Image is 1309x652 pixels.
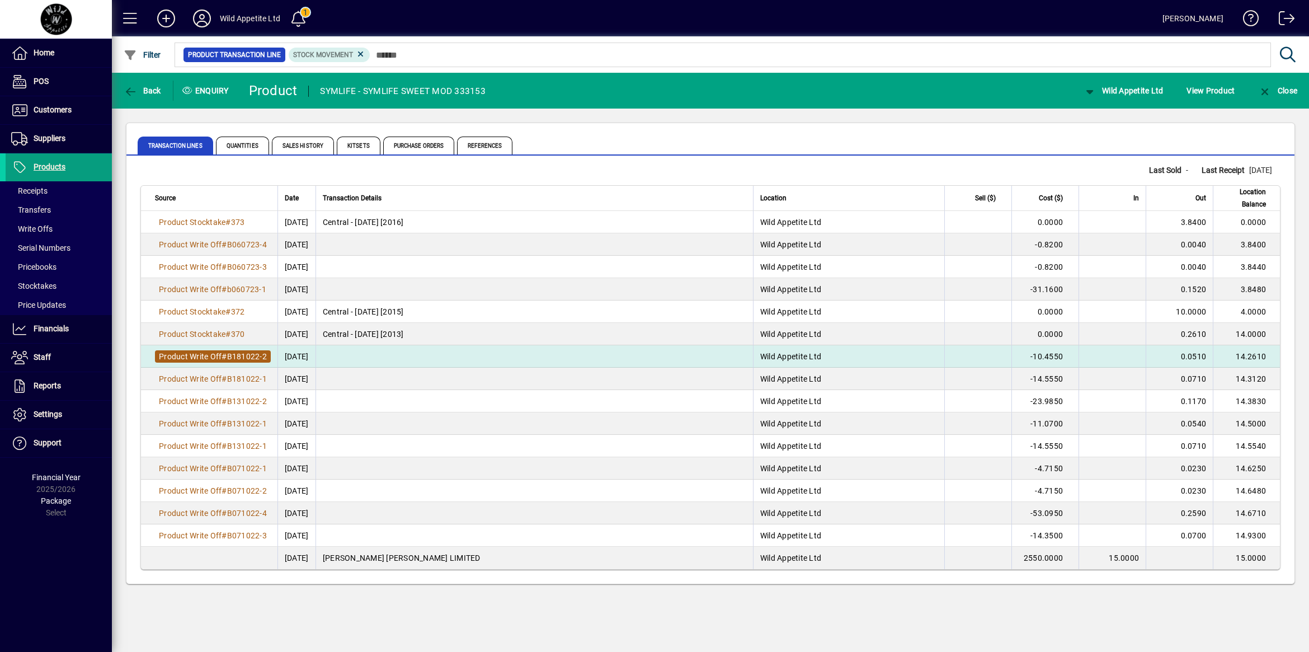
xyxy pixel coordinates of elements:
td: 14.2610 [1213,345,1280,368]
span: Sell ($) [975,192,996,204]
td: Central - [DATE] [2015] [316,301,753,323]
td: 2550.0000 [1011,547,1079,569]
span: Wild Appetite Ltd [760,262,821,271]
span: B181022-2 [227,352,267,361]
a: Support [6,429,112,457]
span: Wild Appetite Ltd [760,330,821,339]
span: # [222,240,227,249]
td: 0.0000 [1011,301,1079,323]
span: Wild Appetite Ltd [760,486,821,495]
span: Out [1195,192,1206,204]
span: Product Stocktake [159,307,225,316]
div: [PERSON_NAME] [1162,10,1223,27]
a: Product Write Off#B131022-1 [155,418,271,430]
a: Reports [6,372,112,400]
a: Product Stocktake#373 [155,216,248,228]
a: Pricebooks [6,257,112,276]
span: In [1133,192,1139,204]
a: Product Write Off#B071022-3 [155,529,271,542]
span: # [222,352,227,361]
span: # [222,531,227,540]
span: Financial Year [32,473,81,482]
span: View Product [1186,82,1235,100]
span: # [225,218,230,227]
a: Settings [6,401,112,429]
a: Knowledge Base [1235,2,1259,39]
span: POS [34,77,49,86]
a: Product Write Off#B060723-3 [155,261,271,273]
span: Customers [34,105,72,114]
span: # [225,330,230,339]
app-page-header-button: Change Location [1071,81,1175,101]
td: 0.0000 [1011,211,1079,233]
a: Home [6,39,112,67]
span: B181022-1 [227,374,267,383]
a: Logout [1270,2,1295,39]
td: -4.7150 [1011,457,1079,480]
span: Wild Appetite Ltd [760,419,821,428]
span: 3.8400 [1181,218,1207,227]
td: 3.8480 [1213,278,1280,301]
a: Receipts [6,181,112,200]
td: [DATE] [277,435,316,457]
a: Product Write Off#B181022-1 [155,373,271,385]
a: POS [6,68,112,96]
td: -31.1600 [1011,278,1079,301]
td: 14.5540 [1213,435,1280,457]
button: Close [1255,81,1300,101]
td: [DATE] [277,390,316,412]
span: B071022-1 [227,464,267,473]
span: B131022-2 [227,397,267,406]
a: Suppliers [6,125,112,153]
td: [PERSON_NAME] [PERSON_NAME] LIMITED [316,547,753,569]
span: Wild Appetite Ltd [760,240,821,249]
button: Add [148,8,184,29]
span: B131022-1 [227,442,267,451]
td: [DATE] [277,412,316,435]
a: Product Write Off#B181022-2 [155,350,271,363]
span: B071022-2 [227,486,267,495]
div: Sell ($) [952,192,1006,204]
span: Purchase Orders [383,137,455,154]
td: -0.8200 [1011,256,1079,278]
span: Close [1258,86,1297,95]
a: Product Write Off#B131022-2 [155,395,271,407]
td: 0.0000 [1213,211,1280,233]
span: # [222,509,227,518]
span: Wild Appetite Ltd [760,464,821,473]
span: Staff [34,353,51,362]
span: Wild Appetite Ltd [760,285,821,294]
td: 14.5000 [1213,412,1280,435]
span: Quantities [216,137,269,154]
span: Wild Appetite Ltd [760,442,821,451]
span: Product Stocktake [159,218,225,227]
td: 4.0000 [1213,301,1280,323]
span: Suppliers [34,134,65,143]
td: [DATE] [277,368,316,390]
button: Profile [184,8,220,29]
span: b060723-1 [227,285,266,294]
span: 0.0230 [1181,486,1207,495]
td: 14.6480 [1213,480,1280,502]
app-page-header-button: Back [112,81,173,101]
span: Transfers [11,205,51,214]
td: [DATE] [277,211,316,233]
td: -0.8200 [1011,233,1079,256]
span: Wild Appetite Ltd [760,509,821,518]
span: Product Write Off [159,531,222,540]
span: Location Balance [1220,186,1266,210]
td: 3.8400 [1213,233,1280,256]
td: -23.9850 [1011,390,1079,412]
td: 14.3830 [1213,390,1280,412]
a: Write Offs [6,219,112,238]
span: B071022-3 [227,531,267,540]
td: 3.8440 [1213,256,1280,278]
td: [DATE] [277,345,316,368]
span: 10.0000 [1176,307,1206,316]
span: 0.0510 [1181,352,1207,361]
td: -14.3500 [1011,524,1079,547]
td: -53.0950 [1011,502,1079,524]
span: Filter [124,50,161,59]
span: B071022-4 [227,509,267,518]
span: 0.1170 [1181,397,1207,406]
